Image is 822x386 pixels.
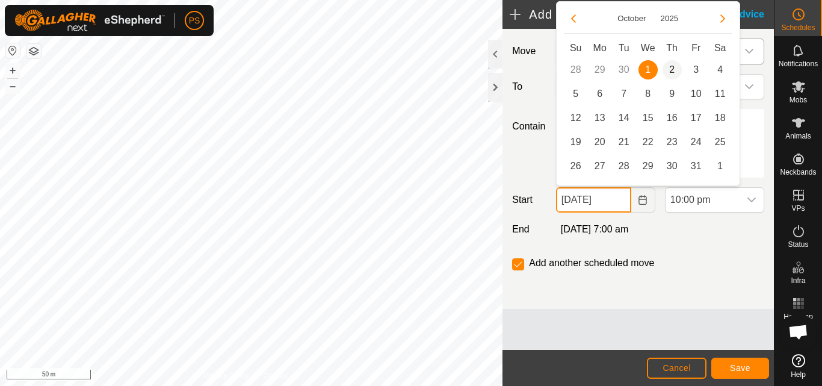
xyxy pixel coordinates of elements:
td: 3 [684,58,708,82]
td: 26 [564,154,588,178]
span: 12 [566,108,586,128]
span: Animals [785,132,811,140]
td: 25 [708,130,732,154]
span: 9 [663,84,682,104]
span: 27 [590,157,610,176]
span: 22 [638,132,658,152]
td: 29 [588,58,612,82]
span: Notifications [779,60,818,67]
span: 13 [590,108,610,128]
td: 10 [684,82,708,106]
td: 13 [588,106,612,130]
td: 9 [660,82,684,106]
button: Save [711,358,769,379]
h2: Add Move [510,7,713,22]
span: Heatmap [783,313,813,320]
span: 1 [711,157,730,176]
span: 29 [638,157,658,176]
button: Map Layers [26,44,41,58]
td: 14 [612,106,636,130]
span: 5 [566,84,586,104]
button: Next Month [713,9,732,28]
span: 28 [614,157,634,176]
button: + [5,63,20,78]
span: 10:00 pm [666,188,740,212]
label: To [507,74,551,99]
span: 2 [663,60,682,79]
label: Contain [507,119,551,134]
span: 7 [614,84,634,104]
td: 15 [636,106,660,130]
td: 30 [612,58,636,82]
div: Advice [714,7,774,22]
span: 4 [711,60,730,79]
span: Su [570,43,582,53]
span: Cancel [663,363,691,373]
td: 11 [708,82,732,106]
td: 23 [660,130,684,154]
span: [DATE] 7:00 am [561,224,629,234]
span: Help [791,371,806,378]
span: Save [730,363,750,373]
button: Choose Date [631,187,655,213]
label: Move [507,39,551,64]
td: 28 [564,58,588,82]
span: 18 [711,108,730,128]
td: 2 [660,58,684,82]
td: 29 [636,154,660,178]
button: Choose Year [656,11,684,25]
td: 17 [684,106,708,130]
span: PS [189,14,200,27]
span: Sa [714,43,726,53]
div: dropdown trigger [740,188,764,212]
span: 19 [566,132,586,152]
span: 1 [638,60,658,79]
span: 23 [663,132,682,152]
td: 31 [684,154,708,178]
span: Th [666,43,678,53]
span: Tu [619,43,629,53]
a: Help [774,349,822,383]
span: Mo [593,43,607,53]
td: 1 [708,154,732,178]
td: 12 [564,106,588,130]
td: 22 [636,130,660,154]
span: 3 [687,60,706,79]
span: 8 [638,84,658,104]
span: 26 [566,157,586,176]
div: Open chat [780,314,817,350]
span: 14 [614,108,634,128]
span: Status [788,241,808,248]
td: 8 [636,82,660,106]
span: VPs [791,205,805,212]
td: 6 [588,82,612,106]
span: Schedules [781,24,815,31]
td: 20 [588,130,612,154]
label: Start [507,193,551,207]
td: 24 [684,130,708,154]
span: Neckbands [780,169,816,176]
label: End [507,222,551,237]
button: Cancel [647,358,706,379]
span: 25 [711,132,730,152]
span: 30 [663,157,682,176]
span: 16 [663,108,682,128]
a: Contact Us [263,370,298,381]
span: 6 [590,84,610,104]
td: 7 [612,82,636,106]
td: 27 [588,154,612,178]
span: Mobs [790,96,807,104]
button: Reset Map [5,43,20,58]
td: 21 [612,130,636,154]
td: 1 [636,58,660,82]
span: 15 [638,108,658,128]
span: 21 [614,132,634,152]
span: 10 [687,84,706,104]
label: Add another scheduled move [529,258,654,268]
span: 17 [687,108,706,128]
div: dropdown trigger [737,75,761,99]
button: – [5,79,20,93]
a: Privacy Policy [204,370,249,381]
span: We [641,43,655,53]
td: 18 [708,106,732,130]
